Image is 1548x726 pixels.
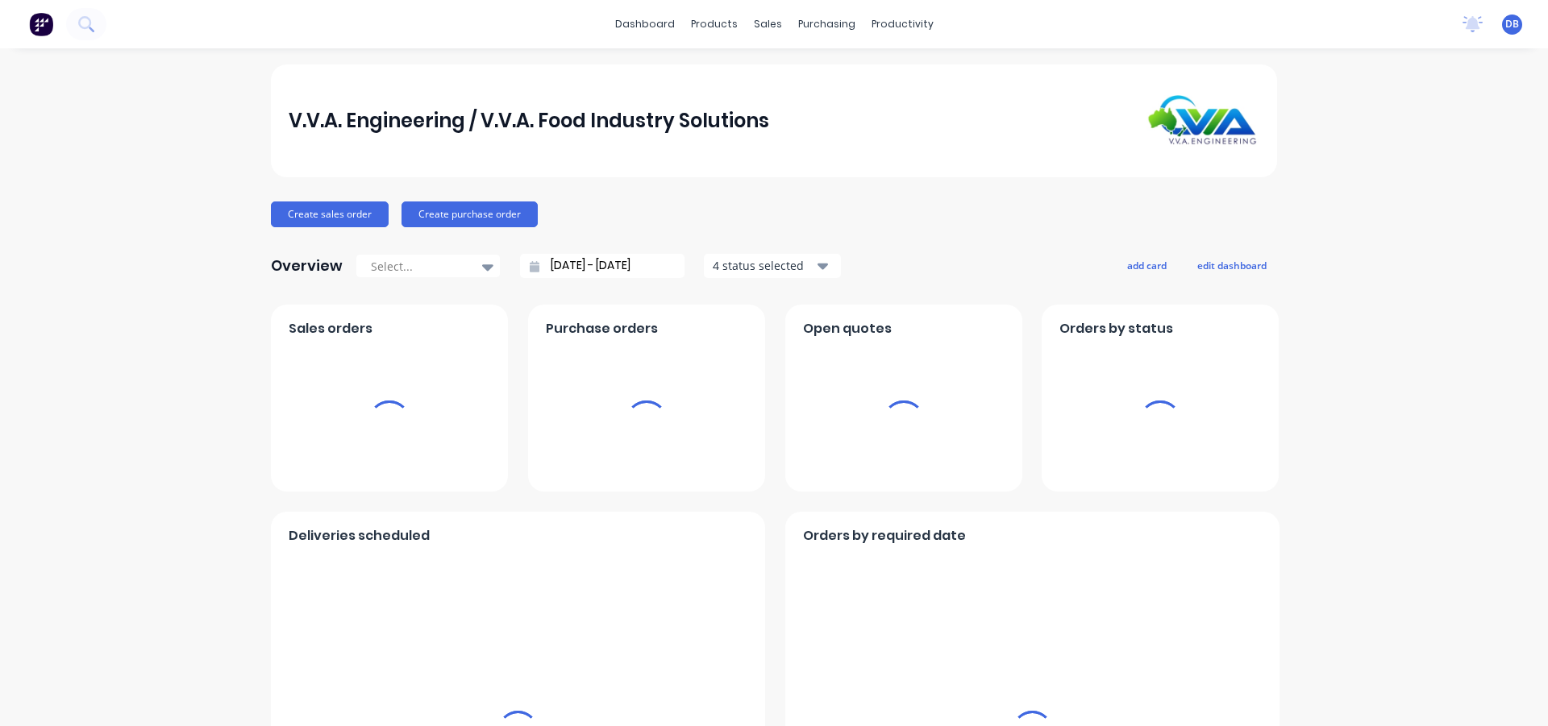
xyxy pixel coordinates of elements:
div: 4 status selected [713,257,814,274]
div: purchasing [790,12,863,36]
span: Sales orders [289,319,372,338]
div: sales [746,12,790,36]
button: Create purchase order [402,201,538,227]
button: edit dashboard [1187,255,1277,276]
button: Create sales order [271,201,389,227]
span: Deliveries scheduled [289,526,430,546]
div: productivity [863,12,942,36]
img: V.V.A. Engineering / V.V.A. Food Industry Solutions [1146,95,1259,146]
a: dashboard [607,12,683,36]
span: Orders by status [1059,319,1173,338]
span: Purchase orders [546,319,658,338]
div: Overview [271,250,343,282]
div: products [683,12,746,36]
span: Orders by required date [803,526,966,546]
span: DB [1505,17,1519,31]
span: Open quotes [803,319,892,338]
img: Factory [29,12,53,36]
div: V.V.A. Engineering / V.V.A. Food Industry Solutions [289,105,769,137]
button: 4 status selected [704,254,841,278]
button: add card [1117,255,1177,276]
